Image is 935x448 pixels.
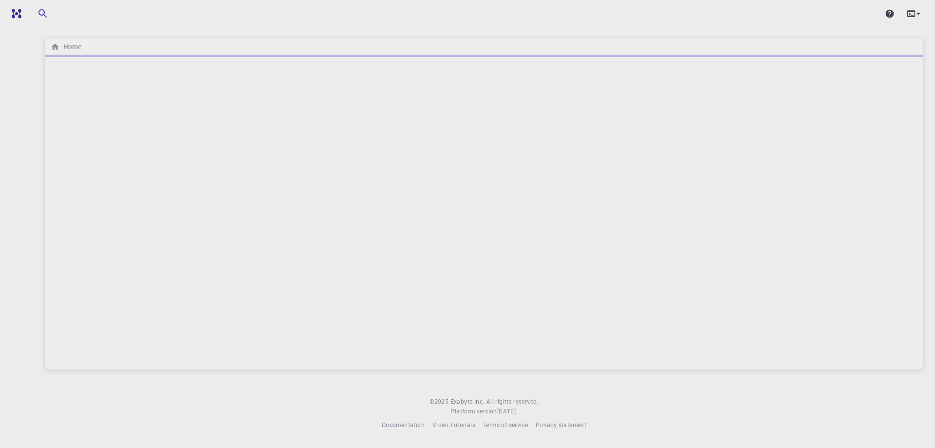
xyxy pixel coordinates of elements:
[432,420,475,430] a: Video Tutorials
[450,397,485,405] span: Exabyte Inc.
[483,420,528,430] a: Terms of service
[483,421,528,429] span: Terms of service
[536,420,586,430] a: Privacy statement
[430,397,450,407] span: © 2025
[49,41,83,52] nav: breadcrumb
[450,397,485,407] a: Exabyte Inc.
[536,421,586,429] span: Privacy statement
[497,407,518,415] span: [DATE] .
[8,9,21,19] img: logo
[497,407,518,416] a: [DATE].
[432,421,475,429] span: Video Tutorials
[450,407,497,416] span: Platform version
[382,421,425,429] span: Documentation
[486,397,539,407] span: All rights reserved.
[382,420,425,430] a: Documentation
[59,41,81,52] h6: Home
